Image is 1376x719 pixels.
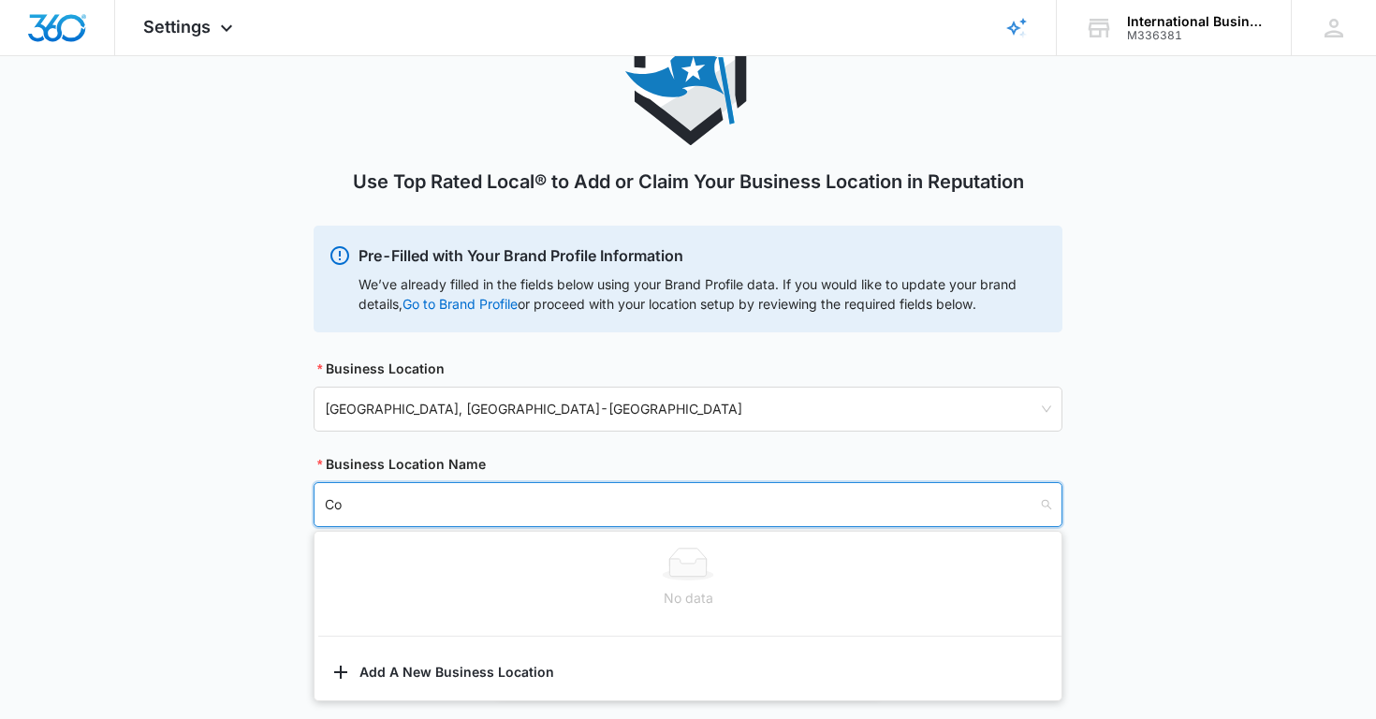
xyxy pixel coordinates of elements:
div: No data [326,588,1050,609]
h1: Use Top Rated Local® to Add or Claim Your Business Location in Reputation [353,168,1024,196]
div: account name [1127,14,1264,29]
label: Business Location Name [317,454,486,475]
div: We’ve already filled in the fields below using your Brand Profile data. If you would like to upda... [359,274,1047,314]
div: account id [1127,29,1264,42]
p: Pre-Filled with Your Brand Profile Information [359,244,1047,267]
button: Add A New Business Location [315,652,1061,697]
label: Business Location [317,359,445,379]
span: Settings [143,17,211,37]
span: [GEOGRAPHIC_DATA], [GEOGRAPHIC_DATA] - [GEOGRAPHIC_DATA] [325,393,1051,425]
img: Top Rated Local® [622,14,754,145]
